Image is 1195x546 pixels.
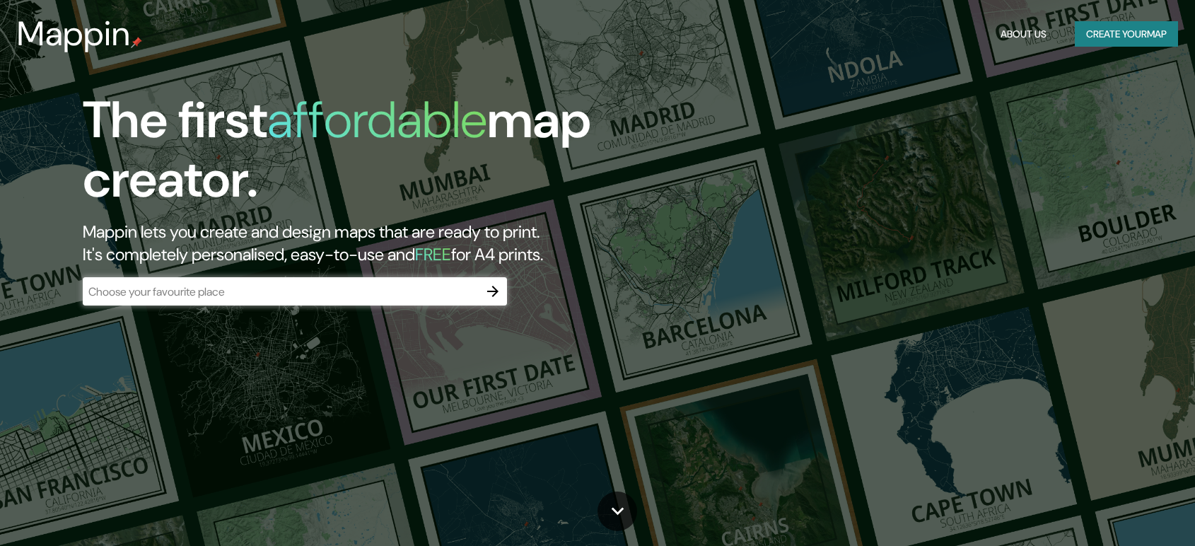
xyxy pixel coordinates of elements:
[415,243,451,265] h5: FREE
[267,87,487,153] h1: affordable
[83,91,680,221] h1: The first map creator.
[17,14,131,54] h3: Mappin
[995,21,1052,47] button: About Us
[83,284,479,300] input: Choose your favourite place
[131,37,142,48] img: mappin-pin
[83,221,680,266] h2: Mappin lets you create and design maps that are ready to print. It's completely personalised, eas...
[1069,491,1179,530] iframe: Help widget launcher
[1075,21,1178,47] button: Create yourmap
